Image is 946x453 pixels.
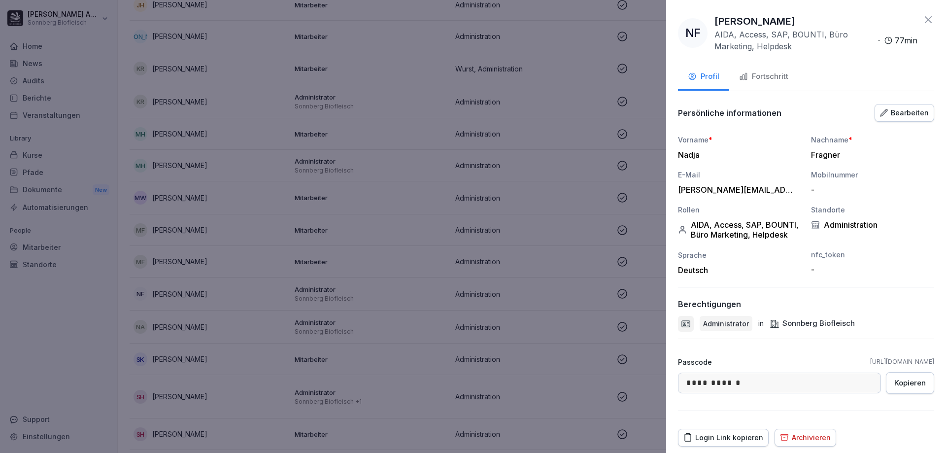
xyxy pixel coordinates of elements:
div: Sonnberg Biofleisch [770,318,855,329]
p: Administrator [703,318,749,329]
p: Berechtigungen [678,299,741,309]
p: 77 min [895,35,917,46]
div: Bearbeiten [880,107,929,118]
div: Vorname [678,135,801,145]
div: · [714,29,917,52]
div: AIDA, Access, SAP, BOUNTI, Büro Marketing, Helpdesk [678,220,801,240]
div: NF [678,18,708,48]
div: [PERSON_NAME][EMAIL_ADDRESS][DOMAIN_NAME] [678,185,796,195]
div: nfc_token [811,249,934,260]
div: E-Mail [678,170,801,180]
div: Deutsch [678,265,801,275]
div: Fortschritt [739,71,788,82]
button: Kopieren [886,372,934,394]
div: Nachname [811,135,934,145]
div: Administration [811,220,934,230]
button: Fortschritt [729,64,798,91]
p: Passcode [678,357,712,367]
div: Mobilnummer [811,170,934,180]
div: Standorte [811,205,934,215]
div: Login Link kopieren [683,432,763,443]
p: [PERSON_NAME] [714,14,795,29]
button: Profil [678,64,729,91]
div: - [811,265,929,275]
p: AIDA, Access, SAP, BOUNTI, Büro Marketing, Helpdesk [714,29,874,52]
div: Sprache [678,250,801,260]
div: Kopieren [894,378,926,388]
p: in [758,318,764,329]
p: Persönliche informationen [678,108,781,118]
button: Bearbeiten [875,104,934,122]
div: Archivieren [780,432,831,443]
button: Archivieren [775,429,836,447]
div: Rollen [678,205,801,215]
div: Fragner [811,150,929,160]
a: [URL][DOMAIN_NAME] [870,357,934,366]
div: Nadja [678,150,796,160]
div: - [811,185,929,195]
button: Login Link kopieren [678,429,769,447]
div: Profil [688,71,719,82]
